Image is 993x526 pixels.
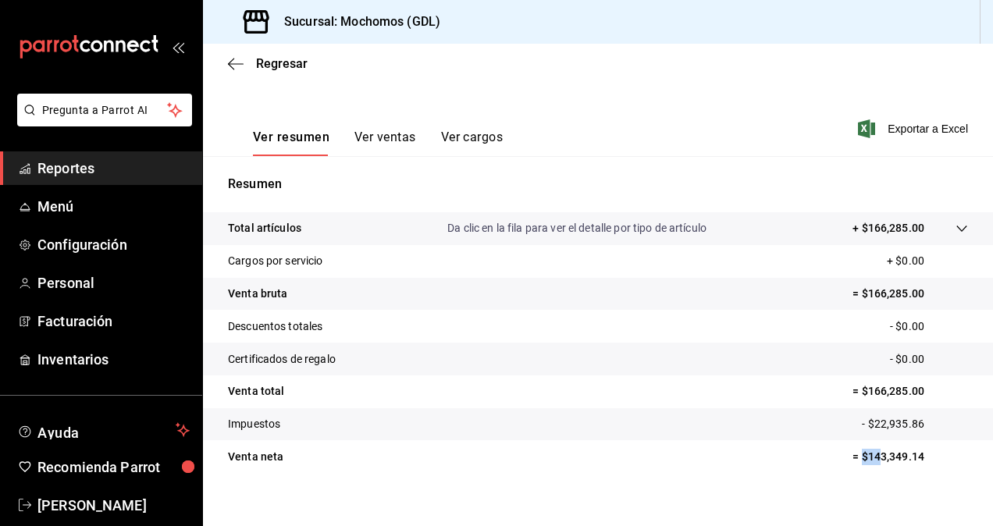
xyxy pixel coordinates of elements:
[256,56,308,71] span: Regresar
[37,457,190,478] span: Recomienda Parrot
[228,220,301,236] p: Total artículos
[354,130,416,156] button: Ver ventas
[37,311,190,332] span: Facturación
[17,94,192,126] button: Pregunta a Parrot AI
[852,220,924,236] p: + $166,285.00
[447,220,706,236] p: Da clic en la fila para ver el detalle por tipo de artículo
[887,253,968,269] p: + $0.00
[228,286,287,302] p: Venta bruta
[172,41,184,53] button: open_drawer_menu
[253,130,503,156] div: navigation tabs
[37,196,190,217] span: Menú
[852,286,968,302] p: = $166,285.00
[228,449,283,465] p: Venta neta
[890,351,968,368] p: - $0.00
[253,130,329,156] button: Ver resumen
[228,253,323,269] p: Cargos por servicio
[37,158,190,179] span: Reportes
[228,383,284,400] p: Venta total
[228,56,308,71] button: Regresar
[37,421,169,439] span: Ayuda
[37,349,190,370] span: Inventarios
[862,416,968,432] p: - $22,935.86
[228,416,280,432] p: Impuestos
[37,272,190,293] span: Personal
[228,351,336,368] p: Certificados de regalo
[228,175,968,194] p: Resumen
[852,449,968,465] p: = $143,349.14
[890,318,968,335] p: - $0.00
[37,495,190,516] span: [PERSON_NAME]
[441,130,504,156] button: Ver cargos
[861,119,968,138] button: Exportar a Excel
[11,113,192,130] a: Pregunta a Parrot AI
[852,383,968,400] p: = $166,285.00
[42,102,168,119] span: Pregunta a Parrot AI
[37,234,190,255] span: Configuración
[272,12,440,31] h3: Sucursal: Mochomos (GDL)
[228,318,322,335] p: Descuentos totales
